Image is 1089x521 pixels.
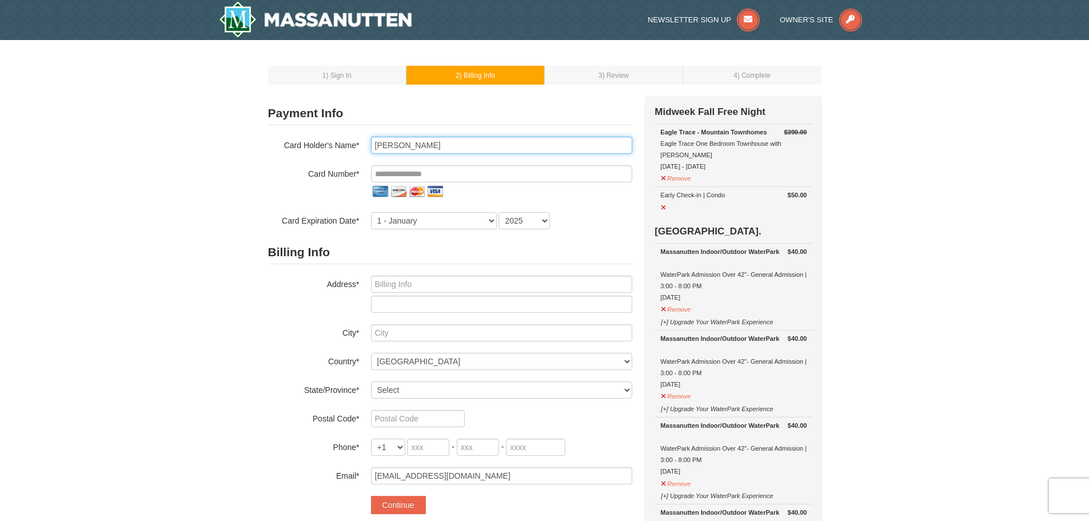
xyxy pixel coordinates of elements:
[660,129,767,136] strong: Eagle Trace - Mountain Townhomes
[268,439,360,453] label: Phone*
[371,324,632,341] input: City
[268,102,632,125] h2: Payment Info
[655,106,765,117] strong: Midweek Fall Free Night
[660,475,691,490] button: Remove
[371,276,632,293] input: Billing Info
[603,71,629,79] span: ) Review
[788,333,807,344] strong: $40.00
[506,439,565,456] input: xxxx
[322,71,352,79] small: 1
[599,71,629,79] small: 3
[371,410,465,427] input: Postal Code
[655,187,812,216] td: Early Check-in | Condo
[655,226,761,237] strong: [GEOGRAPHIC_DATA].
[784,129,807,136] del: $390.00
[660,507,807,518] div: Massanutten Indoor/Outdoor WaterPark
[371,467,632,484] input: Email
[660,246,807,257] div: Massanutten Indoor/Outdoor WaterPark
[660,487,773,502] button: [+] Upgrade Your WaterPark Experience
[660,400,773,415] button: [+] Upgrade Your WaterPark Experience
[268,381,360,396] label: State/Province*
[660,313,773,328] button: [+] Upgrade Your WaterPark Experience
[737,71,771,79] span: ) Complete
[389,182,408,201] img: discover.png
[501,442,504,451] span: -
[788,420,807,431] strong: $40.00
[219,1,412,38] img: Massanutten Resort Logo
[660,126,807,172] div: Eagle Trace One Bedroom Townhouse with [PERSON_NAME] [DATE] - [DATE]
[407,439,449,456] input: xxx
[371,182,389,201] img: amex.png
[219,1,412,38] a: Massanutten Resort
[788,246,807,257] strong: $40.00
[780,15,862,24] a: Owner's Site
[268,324,360,339] label: City*
[268,165,360,180] label: Card Number*
[660,333,807,390] div: WaterPark Admission Over 42"- General Admission | 3:00 - 8:00 PM [DATE]
[780,15,833,24] span: Owner's Site
[456,71,495,79] small: 2
[268,212,360,226] label: Card Expiration Date*
[457,439,499,456] input: xxx
[371,137,632,154] input: Card Holder Name
[408,182,426,201] img: mastercard.png
[660,420,807,431] div: Massanutten Indoor/Outdoor WaterPark
[660,246,807,303] div: WaterPark Admission Over 42"- General Admission | 3:00 - 8:00 PM [DATE]
[460,71,495,79] span: ) Billing Info
[660,420,807,477] div: WaterPark Admission Over 42"- General Admission | 3:00 - 8:00 PM [DATE]
[660,388,691,402] button: Remove
[268,353,360,367] label: Country*
[660,170,691,184] button: Remove
[660,301,691,315] button: Remove
[326,71,351,79] span: ) Sign In
[268,467,360,482] label: Email*
[788,507,807,518] strong: $40.00
[733,71,771,79] small: 4
[648,15,731,24] span: Newsletter Sign Up
[660,333,807,344] div: Massanutten Indoor/Outdoor WaterPark
[452,442,454,451] span: -
[268,241,632,264] h2: Billing Info
[426,182,444,201] img: visa.png
[371,496,426,514] button: Continue
[268,137,360,151] label: Card Holder's Name*
[788,189,807,201] strong: $50.00
[648,15,760,24] a: Newsletter Sign Up
[268,276,360,290] label: Address*
[268,410,360,424] label: Postal Code*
